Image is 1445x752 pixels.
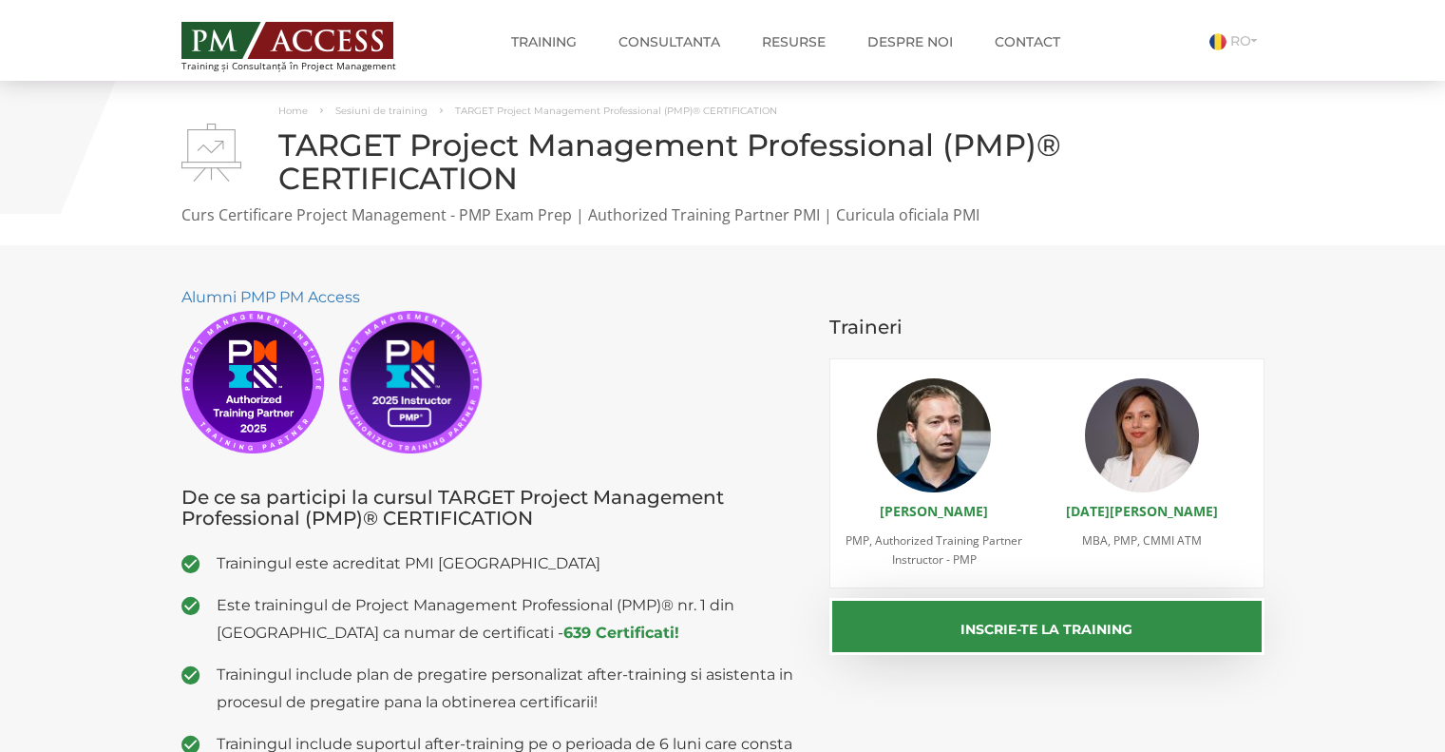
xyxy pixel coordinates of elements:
h3: Traineri [829,317,1264,337]
a: Sesiuni de training [335,105,428,117]
span: TARGET Project Management Professional (PMP)® CERTIFICATION [455,105,777,117]
img: PM ACCESS - Echipa traineri si consultanti certificati PMP: Narciss Popescu, Mihai Olaru, Monica ... [181,22,393,59]
button: Inscrie-te la training [829,598,1264,655]
p: Curs Certificare Project Management - PMP Exam Prep | Authorized Training Partner PMI | Curicula ... [181,204,1264,226]
a: Home [278,105,308,117]
h1: TARGET Project Management Professional (PMP)® CERTIFICATION [181,128,1264,195]
a: 639 Certificati! [563,624,679,642]
span: PMP, Authorized Training Partner Instructor - PMP [846,532,1022,568]
span: Este trainingul de Project Management Professional (PMP)® nr. 1 din [GEOGRAPHIC_DATA] ca numar de... [217,591,802,646]
a: [DATE][PERSON_NAME] [1066,502,1218,520]
a: [PERSON_NAME] [880,502,988,520]
span: Trainingul este acreditat PMI [GEOGRAPHIC_DATA] [217,550,802,577]
h3: De ce sa participi la cursul TARGET Project Management Professional (PMP)® CERTIFICATION [181,487,802,529]
span: Training și Consultanță în Project Management [181,61,431,71]
img: TARGET Project Management Professional (PMP)® CERTIFICATION [181,124,241,182]
a: Alumni PMP PM Access [181,288,360,306]
span: MBA, PMP, CMMI ATM [1082,532,1202,549]
a: Training [497,23,591,61]
a: Consultanta [604,23,734,61]
a: RO [1209,32,1264,49]
span: Trainingul include plan de pregatire personalizat after-training si asistenta in procesul de preg... [217,661,802,716]
img: Romana [1209,33,1226,50]
a: Resurse [748,23,840,61]
a: Despre noi [853,23,967,61]
a: Contact [980,23,1074,61]
a: Training și Consultanță în Project Management [181,16,431,71]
